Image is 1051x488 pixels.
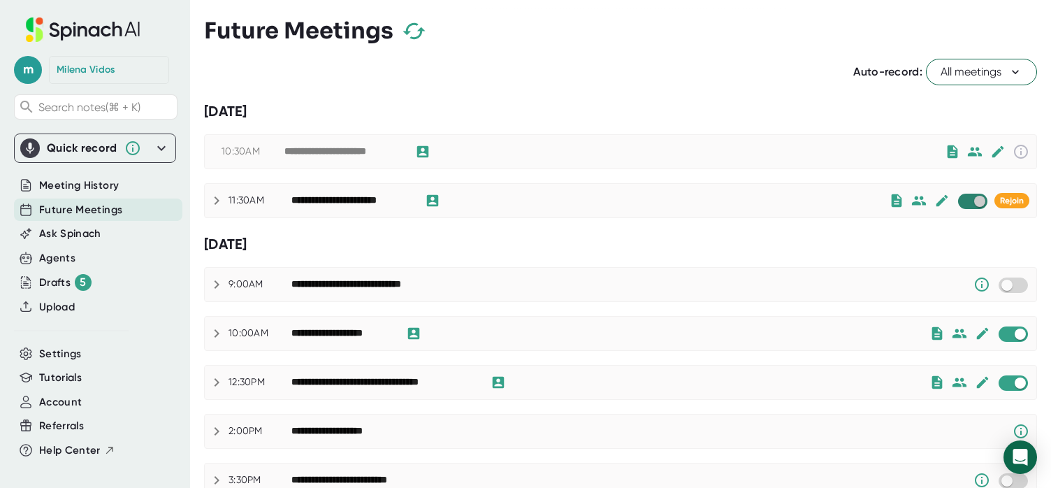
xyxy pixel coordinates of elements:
[204,17,393,44] h3: Future Meetings
[39,202,122,218] button: Future Meetings
[47,141,117,155] div: Quick record
[204,103,1037,120] div: [DATE]
[39,274,92,291] button: Drafts 5
[229,474,291,487] div: 3:30PM
[39,443,101,459] span: Help Center
[926,59,1037,85] button: All meetings
[1003,440,1037,474] div: Open Intercom Messenger
[941,64,1022,80] span: All meetings
[39,394,82,410] button: Account
[1013,143,1029,160] svg: This event has already passed
[39,370,82,386] button: Tutorials
[38,101,140,114] span: Search notes (⌘ + K)
[39,274,92,291] div: Drafts
[39,299,75,315] button: Upload
[39,346,82,362] button: Settings
[229,278,291,291] div: 9:00AM
[222,145,284,158] div: 10:30AM
[853,65,922,78] span: Auto-record:
[1000,196,1024,206] span: Rejoin
[1013,423,1029,440] svg: Spinach requires a video conference link.
[229,194,291,207] div: 11:30AM
[994,193,1029,208] button: Rejoin
[973,276,990,293] svg: Someone has manually disabled Spinach from this meeting.
[204,236,1037,253] div: [DATE]
[75,274,92,291] div: 5
[39,418,84,434] button: Referrals
[39,443,115,459] button: Help Center
[39,226,101,242] button: Ask Spinach
[229,376,291,389] div: 12:30PM
[57,64,115,76] div: Milena Vidos
[229,327,291,340] div: 10:00AM
[20,134,170,162] div: Quick record
[39,250,75,266] button: Agents
[14,56,42,84] span: m
[229,425,291,438] div: 2:00PM
[39,178,119,194] button: Meeting History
